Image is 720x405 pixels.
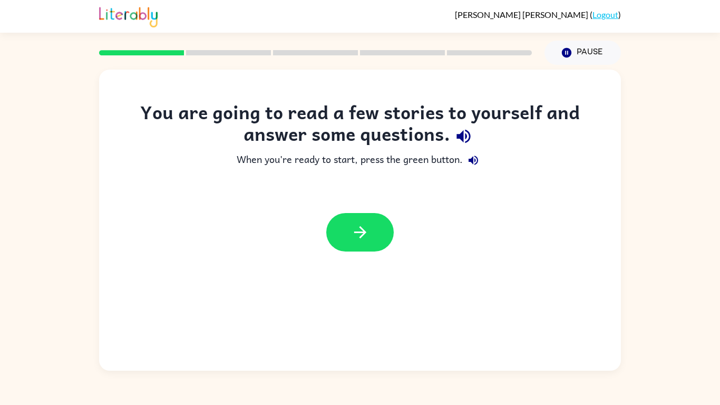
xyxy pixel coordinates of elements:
[592,9,618,20] a: Logout
[455,9,590,20] span: [PERSON_NAME] [PERSON_NAME]
[455,9,621,20] div: ( )
[544,41,621,65] button: Pause
[120,150,600,171] div: When you're ready to start, press the green button.
[120,101,600,150] div: You are going to read a few stories to yourself and answer some questions.
[99,4,158,27] img: Literably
